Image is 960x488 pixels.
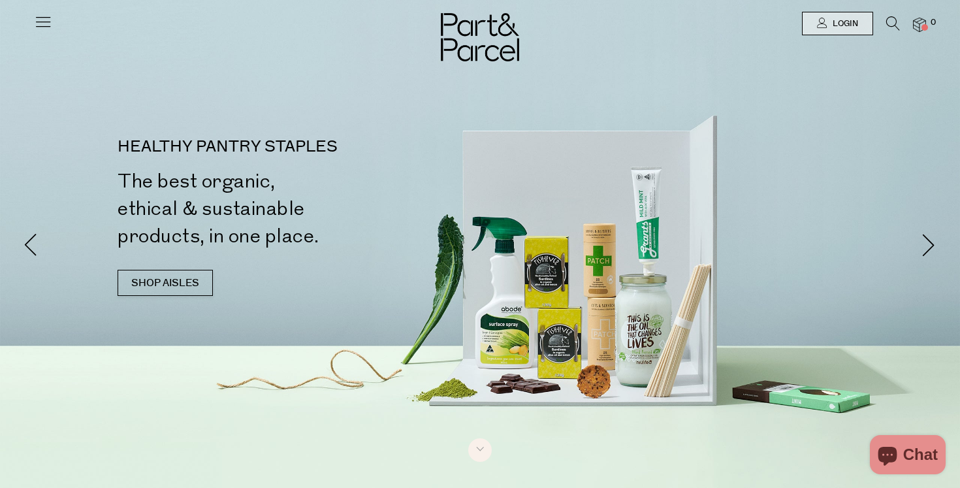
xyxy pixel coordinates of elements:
[829,18,858,29] span: Login
[866,435,950,478] inbox-online-store-chat: Shopify online store chat
[802,12,873,35] a: Login
[927,17,939,29] span: 0
[118,139,485,155] p: HEALTHY PANTRY STAPLES
[913,18,926,31] a: 0
[118,270,213,296] a: SHOP AISLES
[441,13,519,61] img: Part&Parcel
[118,168,485,250] h2: The best organic, ethical & sustainable products, in one place.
